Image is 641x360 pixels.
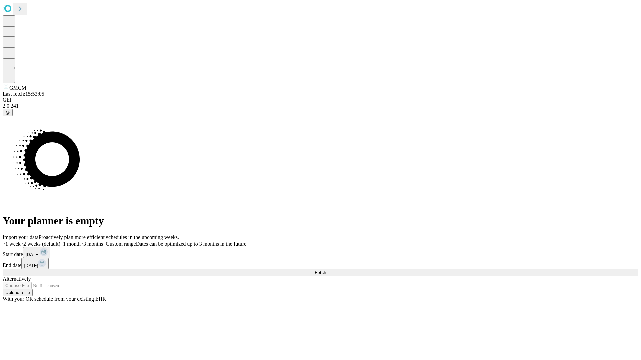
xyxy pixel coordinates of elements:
[3,289,33,296] button: Upload a file
[3,296,106,302] span: With your OR schedule from your existing EHR
[23,247,50,258] button: [DATE]
[3,234,39,240] span: Import your data
[21,258,49,269] button: [DATE]
[83,241,103,247] span: 3 months
[9,85,26,91] span: GMCM
[3,97,638,103] div: GEI
[136,241,248,247] span: Dates can be optimized up to 3 months in the future.
[3,91,44,97] span: Last fetch: 15:53:05
[3,269,638,276] button: Fetch
[106,241,136,247] span: Custom range
[3,258,638,269] div: End date
[3,276,31,282] span: Alternatively
[24,263,38,268] span: [DATE]
[5,241,21,247] span: 1 week
[315,270,326,275] span: Fetch
[39,234,179,240] span: Proactively plan more efficient schedules in the upcoming weeks.
[3,103,638,109] div: 2.0.241
[3,109,13,116] button: @
[3,215,638,227] h1: Your planner is empty
[3,247,638,258] div: Start date
[26,252,40,257] span: [DATE]
[5,110,10,115] span: @
[63,241,81,247] span: 1 month
[23,241,60,247] span: 2 weeks (default)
